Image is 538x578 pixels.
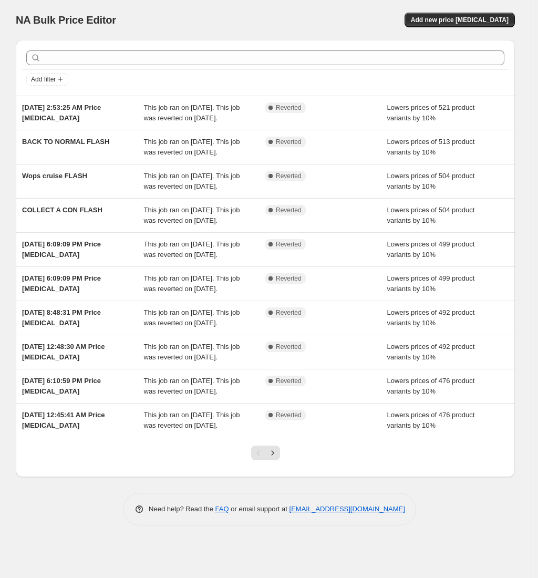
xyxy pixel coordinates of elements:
[276,411,302,419] span: Reverted
[276,206,302,214] span: Reverted
[31,75,56,84] span: Add filter
[144,377,240,395] span: This job ran on [DATE]. This job was reverted on [DATE].
[387,343,475,361] span: Lowers prices of 492 product variants by 10%
[276,104,302,112] span: Reverted
[22,172,87,180] span: Wops cruise FLASH
[229,505,289,513] span: or email support at
[22,206,102,214] span: COLLECT A CON FLASH
[265,446,280,460] button: Next
[276,138,302,146] span: Reverted
[144,138,240,156] span: This job ran on [DATE]. This job was reverted on [DATE].
[144,240,240,259] span: This job ran on [DATE]. This job was reverted on [DATE].
[289,505,405,513] a: [EMAIL_ADDRESS][DOMAIN_NAME]
[22,104,101,122] span: [DATE] 2:53:25 AM Price [MEDICAL_DATA]
[387,206,475,224] span: Lowers prices of 504 product variants by 10%
[387,377,475,395] span: Lowers prices of 476 product variants by 10%
[22,138,109,146] span: BACK TO NORMAL FLASH
[22,240,101,259] span: [DATE] 6:09:09 PM Price [MEDICAL_DATA]
[387,138,475,156] span: Lowers prices of 513 product variants by 10%
[387,308,475,327] span: Lowers prices of 492 product variants by 10%
[411,16,509,24] span: Add new price [MEDICAL_DATA]
[387,411,475,429] span: Lowers prices of 476 product variants by 10%
[144,343,240,361] span: This job ran on [DATE]. This job was reverted on [DATE].
[144,172,240,190] span: This job ran on [DATE]. This job was reverted on [DATE].
[215,505,229,513] a: FAQ
[22,411,105,429] span: [DATE] 12:45:41 AM Price [MEDICAL_DATA]
[26,73,68,86] button: Add filter
[16,14,116,26] span: NA Bulk Price Editor
[276,240,302,249] span: Reverted
[276,377,302,385] span: Reverted
[144,206,240,224] span: This job ran on [DATE]. This job was reverted on [DATE].
[144,308,240,327] span: This job ran on [DATE]. This job was reverted on [DATE].
[22,308,101,327] span: [DATE] 8:48:31 PM Price [MEDICAL_DATA]
[149,505,215,513] span: Need help? Read the
[22,274,101,293] span: [DATE] 6:09:09 PM Price [MEDICAL_DATA]
[387,104,475,122] span: Lowers prices of 521 product variants by 10%
[144,411,240,429] span: This job ran on [DATE]. This job was reverted on [DATE].
[144,104,240,122] span: This job ran on [DATE]. This job was reverted on [DATE].
[387,240,475,259] span: Lowers prices of 499 product variants by 10%
[22,343,105,361] span: [DATE] 12:48:30 AM Price [MEDICAL_DATA]
[276,308,302,317] span: Reverted
[405,13,515,27] button: Add new price [MEDICAL_DATA]
[251,446,280,460] nav: Pagination
[144,274,240,293] span: This job ran on [DATE]. This job was reverted on [DATE].
[276,343,302,351] span: Reverted
[22,377,101,395] span: [DATE] 6:10:59 PM Price [MEDICAL_DATA]
[387,274,475,293] span: Lowers prices of 499 product variants by 10%
[276,274,302,283] span: Reverted
[387,172,475,190] span: Lowers prices of 504 product variants by 10%
[276,172,302,180] span: Reverted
